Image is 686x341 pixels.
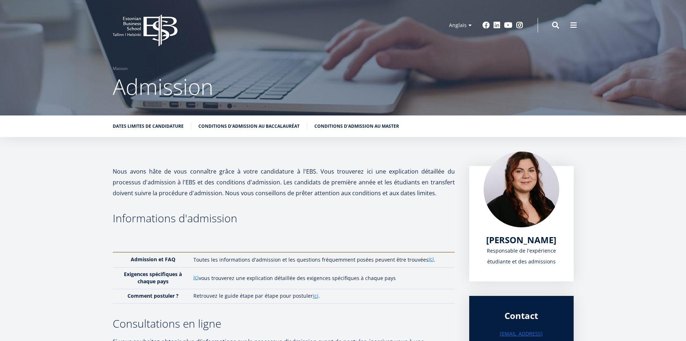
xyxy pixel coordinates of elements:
a: Dates limites de candidature [113,123,184,130]
font: Retrouvez le guide étape par étape pour postuler [193,292,313,299]
a: Conditions d'admission au master [314,123,399,130]
font: Consultations en ligne [113,316,221,331]
font: Responsable de l'expérience étudiante et des admissions [487,247,556,265]
font: Informations d'admission [113,211,237,226]
font: Conditions d'admission au master [314,123,399,129]
a: ici [429,255,434,263]
font: Admission [113,72,213,101]
img: liina reimann [484,152,559,227]
a: Conditions d'admission au baccalauréat [198,123,300,130]
a: Ici [193,274,199,281]
font: [PERSON_NAME] [486,234,556,246]
a: [PERSON_NAME] [486,235,556,245]
font: Ici [193,274,199,281]
font: . [318,292,320,299]
font: Comment postuler ? [127,292,179,299]
a: ici [313,292,318,300]
font: Toutes les informations d'admission et les questions fréquemment posées peuvent être trouvées [193,256,429,263]
font: vous trouverez une explication détaillée des exigences spécifiques à chaque pays [199,275,396,281]
font: Exigences spécifiques à chaque pays [124,271,182,285]
font: Conditions d'admission au baccalauréat [198,123,300,129]
font: Dates limites de candidature [113,123,184,129]
a: Maison [113,65,127,72]
font: . [434,256,435,263]
font: Nous avons hâte de vous connaître grâce à votre candidature à l'EBS. Vous trouverez ici une expli... [113,167,455,197]
font: Maison [113,65,127,71]
font: Contact [505,310,538,322]
font: Admission et FAQ [131,256,175,263]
